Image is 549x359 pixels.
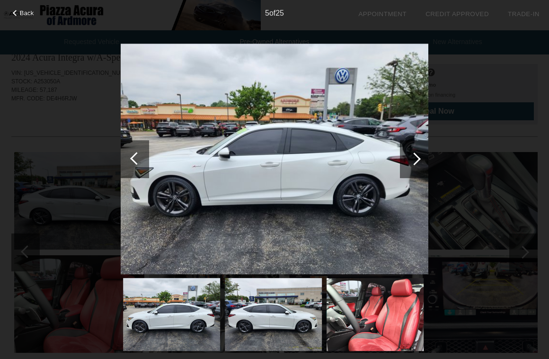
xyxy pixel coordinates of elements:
img: image.aspx [121,44,428,275]
a: Trade-In [508,10,540,18]
img: image.aspx [123,278,220,351]
a: Credit Approved [425,10,489,18]
a: Appointment [358,10,407,18]
img: image.aspx [327,278,424,351]
span: 25 [275,9,284,17]
span: Back [20,9,34,17]
img: image.aspx [225,278,322,351]
span: 5 [265,9,269,17]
